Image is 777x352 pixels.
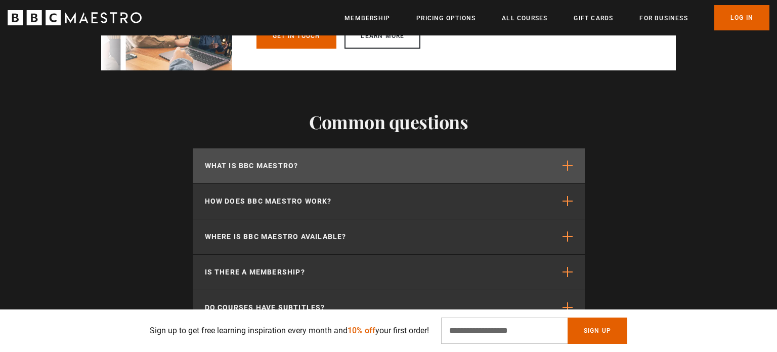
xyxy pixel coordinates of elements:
[344,5,769,30] nav: Primary
[205,302,325,313] p: Do courses have subtitles?
[8,10,142,25] svg: BBC Maestro
[205,267,305,278] p: Is there a membership?
[193,219,585,254] button: Where is BBC Maestro available?
[205,196,332,207] p: How does BBC Maestro work?
[193,184,585,219] button: How does BBC Maestro work?
[193,290,585,325] button: Do courses have subtitles?
[502,13,547,23] a: All Courses
[348,326,375,335] span: 10% off
[205,231,347,242] p: Where is BBC Maestro available?
[150,325,429,337] p: Sign up to get free learning inspiration every month and your first order!
[574,13,613,23] a: Gift Cards
[193,148,585,183] button: What is BBC Maestro?
[344,13,390,23] a: Membership
[193,255,585,290] button: Is there a membership?
[714,5,769,30] a: Log In
[639,13,687,23] a: For business
[344,23,420,49] a: Learn more
[256,23,336,49] a: Get in touch
[416,13,476,23] a: Pricing Options
[568,318,627,344] button: Sign Up
[101,111,676,132] h2: Common questions
[205,161,298,171] p: What is BBC Maestro?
